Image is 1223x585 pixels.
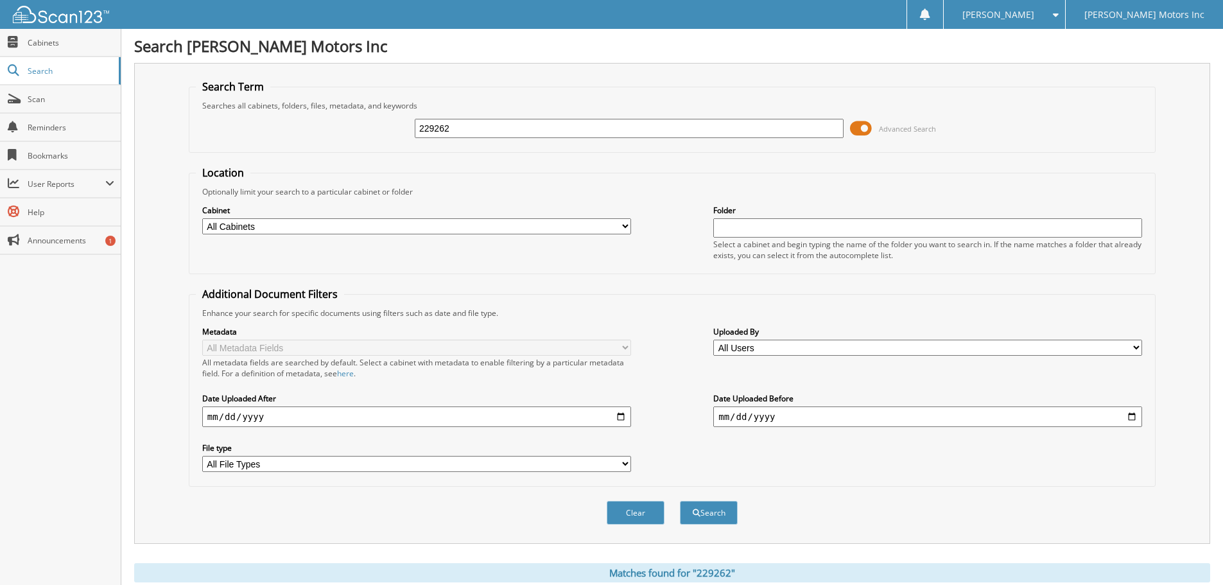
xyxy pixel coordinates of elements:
span: [PERSON_NAME] [962,11,1034,19]
label: Folder [713,205,1142,216]
input: start [202,406,631,427]
div: All metadata fields are searched by default. Select a cabinet with metadata to enable filtering b... [202,357,631,379]
span: Reminders [28,122,114,133]
legend: Additional Document Filters [196,287,344,301]
div: Select a cabinet and begin typing the name of the folder you want to search in. If the name match... [713,239,1142,261]
span: Advanced Search [879,124,936,134]
label: File type [202,442,631,453]
span: Cabinets [28,37,114,48]
span: User Reports [28,179,105,189]
span: Announcements [28,235,114,246]
label: Uploaded By [713,326,1142,337]
legend: Search Term [196,80,270,94]
a: here [337,368,354,379]
div: Matches found for "229262" [134,563,1210,582]
label: Date Uploaded After [202,393,631,404]
div: Searches all cabinets, folders, files, metadata, and keywords [196,100,1149,111]
div: Enhance your search for specific documents using filters such as date and file type. [196,308,1149,319]
div: 1 [105,236,116,246]
input: end [713,406,1142,427]
span: Search [28,65,112,76]
button: Clear [607,501,664,525]
span: Bookmarks [28,150,114,161]
h1: Search [PERSON_NAME] Motors Inc [134,35,1210,57]
div: Optionally limit your search to a particular cabinet or folder [196,186,1149,197]
label: Cabinet [202,205,631,216]
button: Search [680,501,738,525]
img: scan123-logo-white.svg [13,6,109,23]
legend: Location [196,166,250,180]
span: Scan [28,94,114,105]
span: [PERSON_NAME] Motors Inc [1084,11,1204,19]
label: Date Uploaded Before [713,393,1142,404]
span: Help [28,207,114,218]
label: Metadata [202,326,631,337]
